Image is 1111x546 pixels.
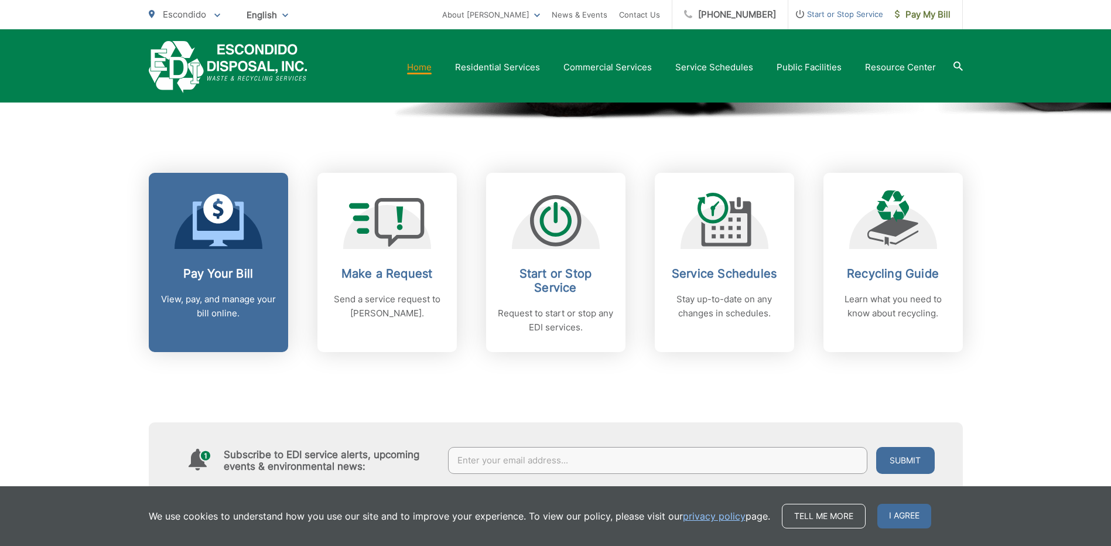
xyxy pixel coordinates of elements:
a: Pay Your Bill View, pay, and manage your bill online. [149,173,288,352]
p: Request to start or stop any EDI services. [498,306,614,335]
p: View, pay, and manage your bill online. [160,292,276,320]
a: Resource Center [865,60,936,74]
a: Service Schedules Stay up-to-date on any changes in schedules. [655,173,794,352]
p: Send a service request to [PERSON_NAME]. [329,292,445,320]
span: Pay My Bill [895,8,951,22]
a: Recycling Guide Learn what you need to know about recycling. [823,173,963,352]
p: We use cookies to understand how you use our site and to improve your experience. To view our pol... [149,509,770,523]
a: Tell me more [782,504,866,528]
a: Residential Services [455,60,540,74]
a: Home [407,60,432,74]
a: Commercial Services [563,60,652,74]
span: Escondido [163,9,206,20]
a: Public Facilities [777,60,842,74]
input: Enter your email address... [448,447,867,474]
h2: Pay Your Bill [160,267,276,281]
button: Submit [876,447,935,474]
h2: Make a Request [329,267,445,281]
a: Contact Us [619,8,660,22]
h2: Start or Stop Service [498,267,614,295]
a: EDCD logo. Return to the homepage. [149,41,307,93]
span: I agree [877,504,931,528]
h2: Service Schedules [666,267,782,281]
h2: Recycling Guide [835,267,951,281]
h4: Subscribe to EDI service alerts, upcoming events & environmental news: [224,449,437,472]
a: Service Schedules [675,60,753,74]
a: About [PERSON_NAME] [442,8,540,22]
p: Learn what you need to know about recycling. [835,292,951,320]
p: Stay up-to-date on any changes in schedules. [666,292,782,320]
a: Make a Request Send a service request to [PERSON_NAME]. [317,173,457,352]
span: English [238,5,297,25]
a: News & Events [552,8,607,22]
a: privacy policy [683,509,746,523]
